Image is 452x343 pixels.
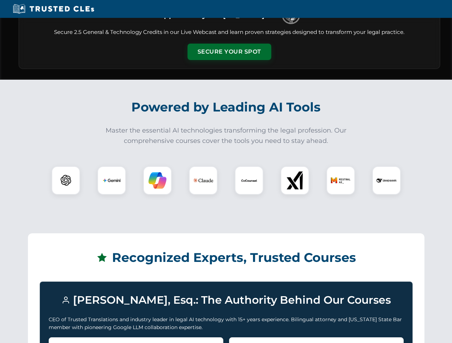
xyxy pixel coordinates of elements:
[49,315,404,332] p: CEO of Trusted Translations and industry leader in legal AI technology with 15+ years experience....
[281,166,309,195] div: xAI
[331,170,351,190] img: Mistral AI Logo
[97,166,126,195] div: Gemini
[28,95,424,120] h2: Powered by Leading AI Tools
[40,245,413,270] h2: Recognized Experts, Trusted Courses
[286,171,304,189] img: xAI Logo
[103,171,121,189] img: Gemini Logo
[55,170,76,191] img: ChatGPT Logo
[189,166,218,195] div: Claude
[28,28,431,36] p: Secure 2.5 General & Technology Credits in our Live Webcast and learn proven strategies designed ...
[372,166,401,195] div: DeepSeek
[52,166,80,195] div: ChatGPT
[143,166,172,195] div: Copilot
[326,166,355,195] div: Mistral AI
[149,171,166,189] img: Copilot Logo
[193,170,213,190] img: Claude Logo
[101,125,351,146] p: Master the essential AI technologies transforming the legal profession. Our comprehensive courses...
[235,166,263,195] div: CoCounsel
[11,4,96,14] img: Trusted CLEs
[240,171,258,189] img: CoCounsel Logo
[188,44,271,60] button: Secure Your Spot
[376,170,397,190] img: DeepSeek Logo
[49,290,404,310] h3: [PERSON_NAME], Esq.: The Authority Behind Our Courses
